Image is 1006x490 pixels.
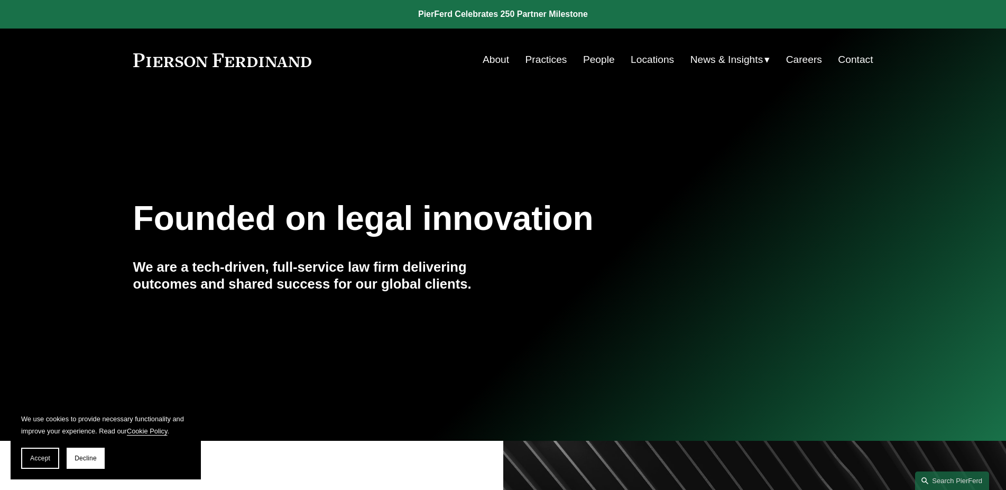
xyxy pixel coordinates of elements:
[67,448,105,469] button: Decline
[525,50,567,70] a: Practices
[75,455,97,462] span: Decline
[11,402,201,479] section: Cookie banner
[30,455,50,462] span: Accept
[583,50,615,70] a: People
[127,427,168,435] a: Cookie Policy
[786,50,822,70] a: Careers
[690,50,770,70] a: folder dropdown
[838,50,873,70] a: Contact
[133,258,503,293] h4: We are a tech-driven, full-service law firm delivering outcomes and shared success for our global...
[21,413,190,437] p: We use cookies to provide necessary functionality and improve your experience. Read our .
[21,448,59,469] button: Accept
[631,50,674,70] a: Locations
[915,471,989,490] a: Search this site
[483,50,509,70] a: About
[690,51,763,69] span: News & Insights
[133,199,750,238] h1: Founded on legal innovation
